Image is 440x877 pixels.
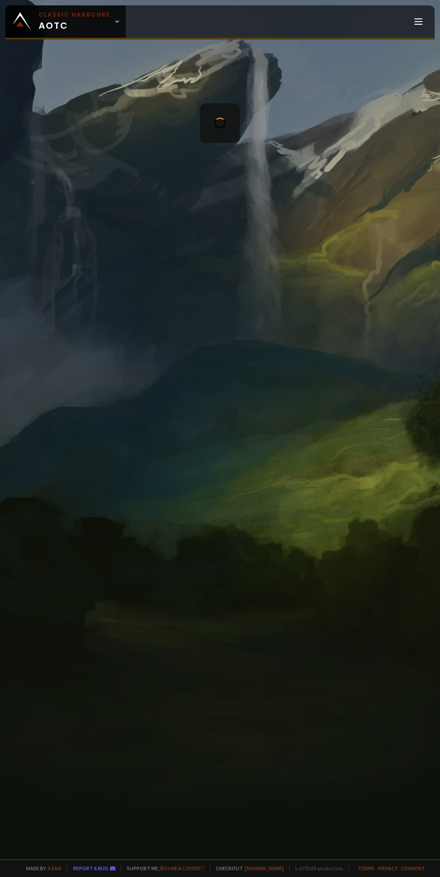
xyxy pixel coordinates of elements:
[160,865,205,872] a: Buy me a coffee
[5,5,126,38] a: Classic HardcoreAOTC
[245,865,284,872] a: [DOMAIN_NAME]
[401,865,425,872] a: Consent
[48,865,61,872] a: a fan
[378,865,397,872] a: Privacy
[121,865,205,872] span: Support me,
[39,11,110,19] small: Classic Hardcore
[21,865,61,872] span: Made by
[210,865,284,872] span: Checkout
[73,865,108,872] a: Report a bug
[358,865,374,872] a: Terms
[289,865,343,872] span: v. d752d5 - production
[39,11,110,32] span: AOTC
